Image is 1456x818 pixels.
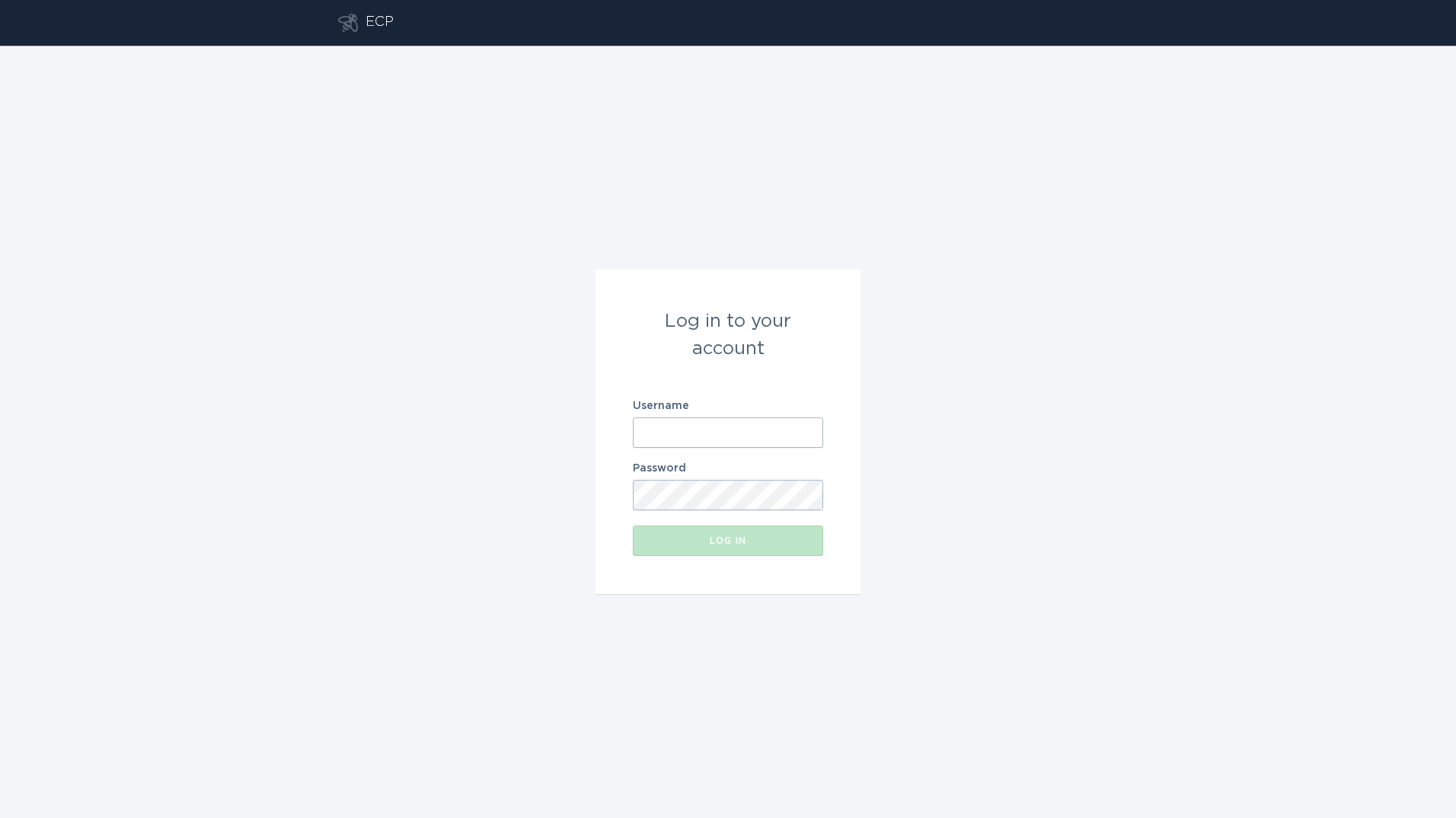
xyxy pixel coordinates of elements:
[633,463,823,474] label: Password
[338,14,358,32] button: Go to dashboard
[366,14,394,32] div: ECP
[640,536,816,545] div: Log in
[633,401,823,411] label: Username
[633,308,823,363] div: Log in to your account
[633,526,823,556] button: Log in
